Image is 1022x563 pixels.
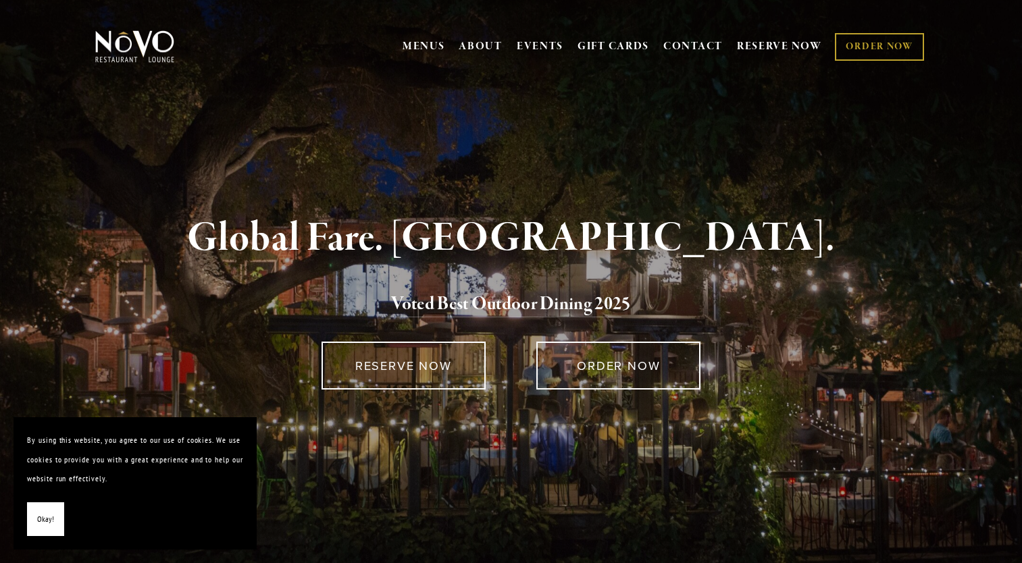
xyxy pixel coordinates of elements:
a: RESERVE NOW [737,34,822,59]
strong: Global Fare. [GEOGRAPHIC_DATA]. [187,213,835,264]
a: CONTACT [663,34,723,59]
button: Okay! [27,502,64,537]
a: GIFT CARDS [578,34,649,59]
img: Novo Restaurant &amp; Lounge [93,30,177,63]
a: Voted Best Outdoor Dining 202 [391,292,621,318]
a: ORDER NOW [835,33,923,61]
a: ORDER NOW [536,342,700,390]
span: Okay! [37,510,54,529]
section: Cookie banner [14,417,257,549]
a: RESERVE NOW [322,342,486,390]
p: By using this website, you agree to our use of cookies. We use cookies to provide you with a grea... [27,431,243,489]
a: EVENTS [517,40,563,53]
h2: 5 [118,290,905,319]
a: MENUS [403,40,445,53]
a: ABOUT [459,40,503,53]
